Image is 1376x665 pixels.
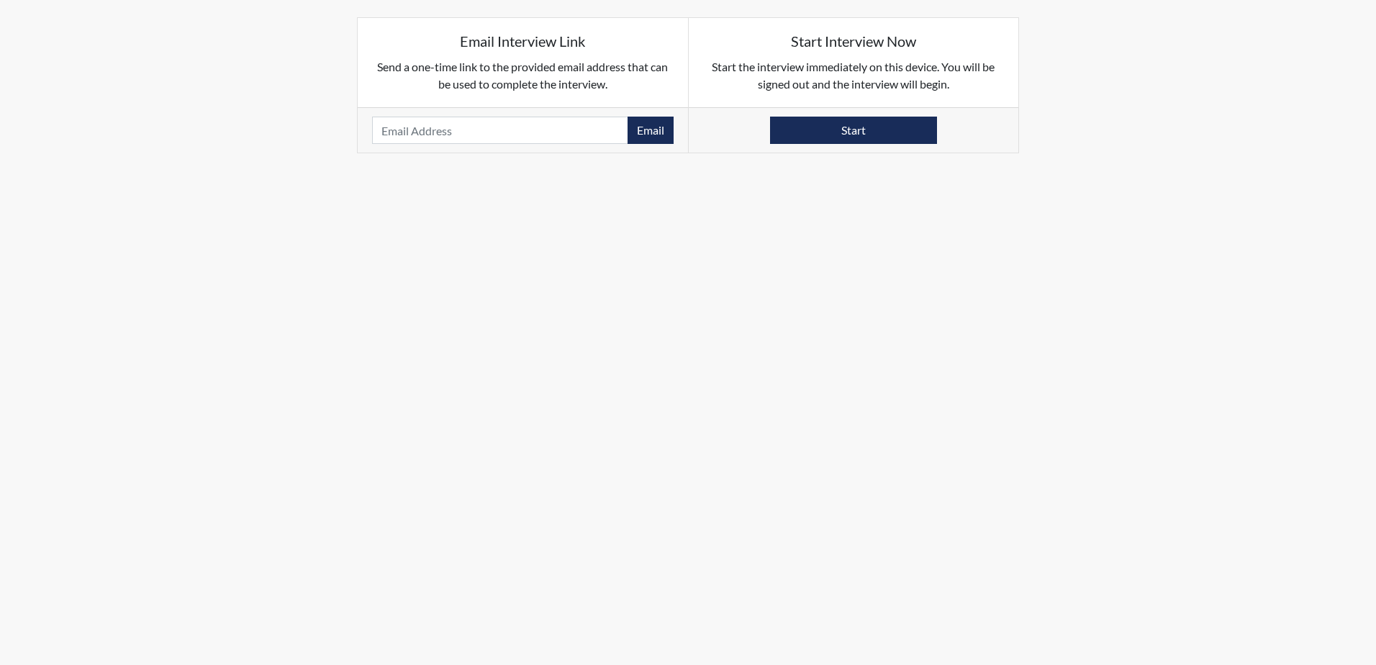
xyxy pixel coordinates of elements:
[628,117,674,144] button: Email
[372,32,674,50] h5: Email Interview Link
[372,58,674,93] p: Send a one-time link to the provided email address that can be used to complete the interview.
[770,117,937,144] button: Start
[703,32,1005,50] h5: Start Interview Now
[372,117,628,144] input: Email Address
[703,58,1005,93] p: Start the interview immediately on this device. You will be signed out and the interview will begin.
